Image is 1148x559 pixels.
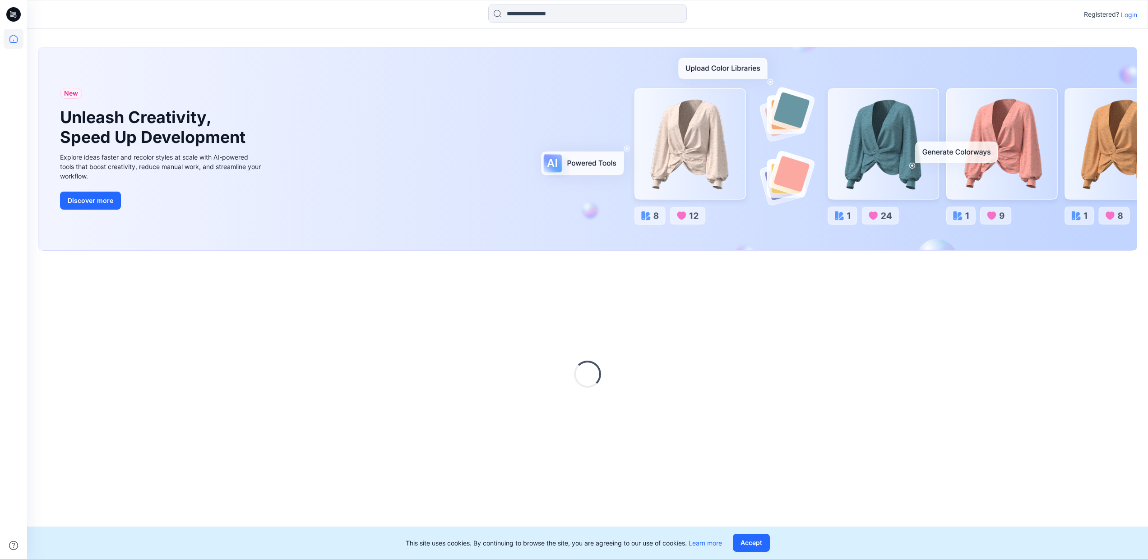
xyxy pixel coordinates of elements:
[689,539,722,547] a: Learn more
[406,538,722,548] p: This site uses cookies. By continuing to browse the site, you are agreeing to our use of cookies.
[60,108,250,147] h1: Unleash Creativity, Speed Up Development
[60,192,121,210] button: Discover more
[60,192,263,210] a: Discover more
[1084,9,1119,20] p: Registered?
[64,88,78,99] span: New
[733,534,770,552] button: Accept
[1121,10,1137,19] p: Login
[60,152,263,181] div: Explore ideas faster and recolor styles at scale with AI-powered tools that boost creativity, red...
